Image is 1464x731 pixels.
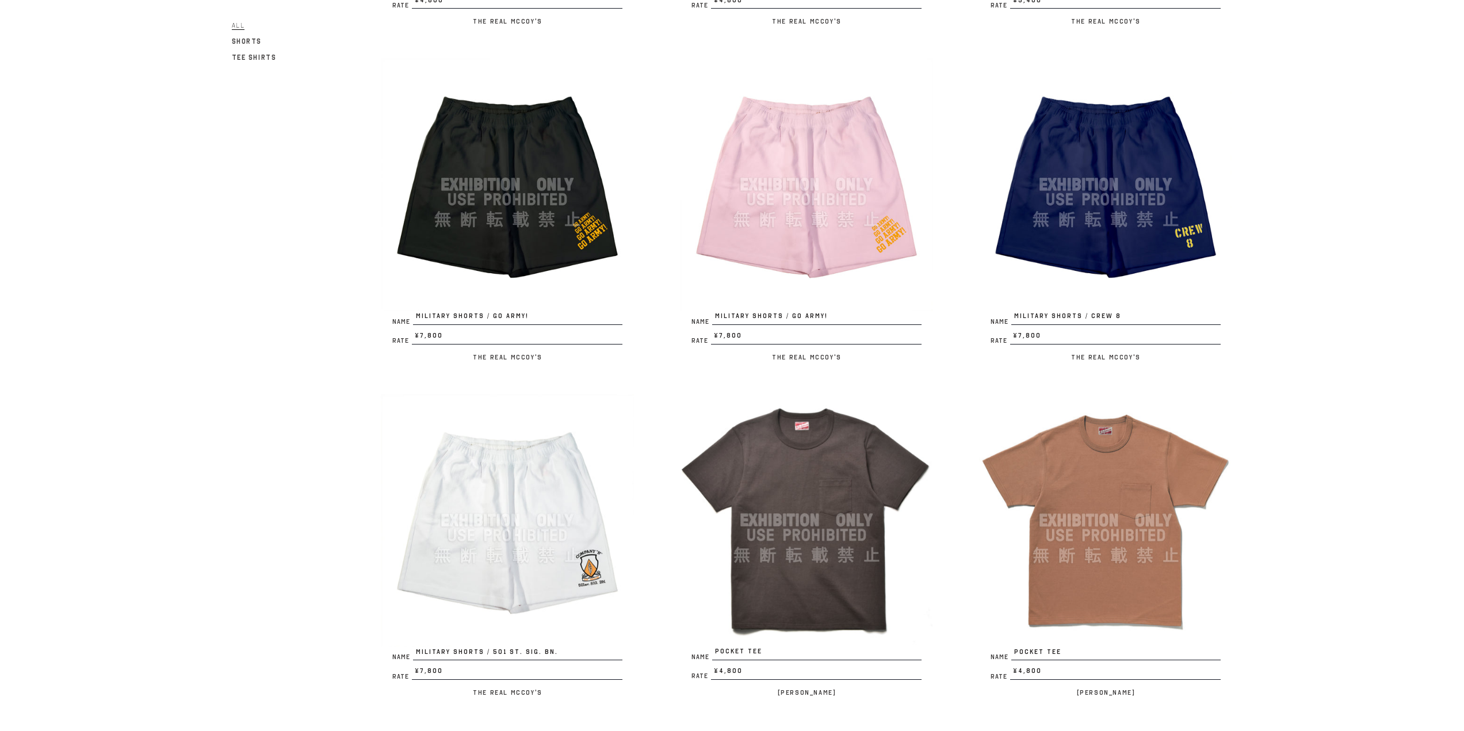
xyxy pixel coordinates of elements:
[232,51,277,64] a: Tee Shirts
[381,58,634,311] img: MILITARY SHORTS / GO ARMY!
[413,647,622,661] span: MILITARY SHORTS / 501 st. SIG. BN.
[680,350,933,364] p: The Real McCoy's
[979,350,1232,364] p: The Real McCoy's
[979,14,1232,28] p: The Real McCoy's
[381,394,634,647] img: MILITARY SHORTS / 501 st. SIG. BN.
[412,666,622,680] span: ¥7,800
[412,331,622,345] span: ¥7,800
[392,338,412,344] span: Rate
[232,21,245,30] span: All
[979,686,1232,699] p: [PERSON_NAME]
[381,394,634,699] a: MILITARY SHORTS / 501 st. SIG. BN. NameMILITARY SHORTS / 501 st. SIG. BN. Rate¥7,800 The Real McC...
[680,14,933,28] p: The Real McCoy's
[979,58,1232,311] img: MILITARY SHORTS / CREW 8
[1010,666,1221,680] span: ¥4,800
[991,338,1010,344] span: Rate
[979,394,1232,699] a: POCKET TEE NamePOCKET TEE Rate¥4,800 [PERSON_NAME]
[381,58,634,363] a: MILITARY SHORTS / GO ARMY! NameMILITARY SHORTS / GO ARMY! Rate¥7,800 The Real McCoy's
[979,394,1232,647] img: POCKET TEE
[680,686,933,699] p: [PERSON_NAME]
[232,53,277,62] span: Tee Shirts
[991,654,1011,660] span: Name
[711,331,922,345] span: ¥7,800
[232,18,245,32] a: All
[381,686,634,699] p: The Real McCoy's
[712,311,922,325] span: MILITARY SHORTS / GO ARMY!
[991,673,1010,680] span: Rate
[691,2,711,9] span: Rate
[392,654,413,660] span: Name
[1010,331,1221,345] span: ¥7,800
[691,673,711,679] span: Rate
[232,37,262,45] span: Shorts
[680,58,933,311] img: MILITARY SHORTS / GO ARMY!
[680,394,933,647] img: POCKET TEE
[691,338,711,344] span: Rate
[392,673,412,680] span: Rate
[381,14,634,28] p: The Real McCoy's
[712,646,922,660] span: POCKET TEE
[680,394,933,699] a: POCKET TEE NamePOCKET TEE Rate¥4,800 [PERSON_NAME]
[691,654,712,660] span: Name
[991,319,1011,325] span: Name
[711,666,922,680] span: ¥4,800
[979,58,1232,363] a: MILITARY SHORTS / CREW 8 NameMILITARY SHORTS / CREW 8 Rate¥7,800 The Real McCoy's
[680,58,933,363] a: MILITARY SHORTS / GO ARMY! NameMILITARY SHORTS / GO ARMY! Rate¥7,800 The Real McCoy's
[392,319,413,325] span: Name
[991,2,1010,9] span: Rate
[1011,311,1221,325] span: MILITARY SHORTS / CREW 8
[381,350,634,364] p: The Real McCoy's
[691,319,712,325] span: Name
[232,35,262,48] a: Shorts
[1011,647,1221,661] span: POCKET TEE
[392,2,412,9] span: Rate
[413,311,622,325] span: MILITARY SHORTS / GO ARMY!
